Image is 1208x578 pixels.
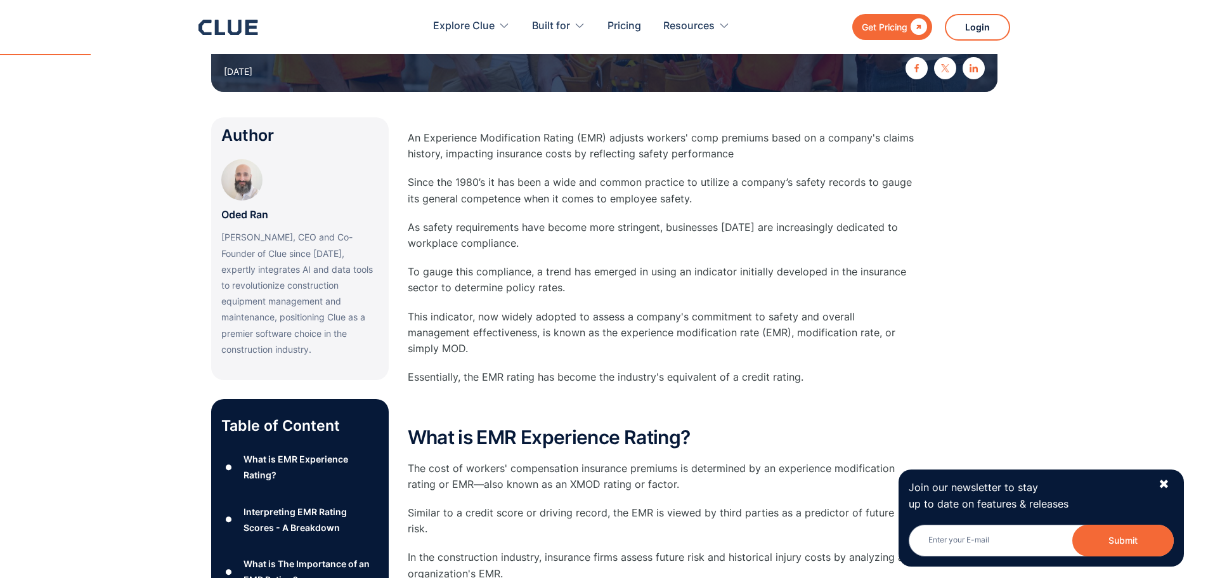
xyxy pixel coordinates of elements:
[408,505,915,537] p: Similar to a credit score or driving record, the EMR is viewed by third parties as a predictor of...
[221,128,379,143] div: Author
[221,159,263,200] img: Oded Ran
[244,504,378,535] div: Interpreting EMR Rating Scores - A Breakdown
[1072,525,1174,556] button: Submit
[433,6,495,46] div: Explore Clue
[852,14,932,40] a: Get Pricing
[408,174,915,206] p: Since the 1980’s it has been a wide and common practice to utilize a company’s safety records to ...
[909,525,1174,556] input: Enter your E-mail
[532,6,570,46] div: Built for
[224,63,252,79] div: [DATE]
[221,207,268,223] p: Oded Ran
[408,369,915,385] p: Essentially, the EMR rating has become the industry's equivalent of a credit rating.
[532,6,585,46] div: Built for
[221,229,379,357] p: [PERSON_NAME], CEO and Co-Founder of Clue since [DATE], expertly integrates AI and data tools to ...
[663,6,715,46] div: Resources
[408,264,915,296] p: To gauge this compliance, a trend has emerged in using an indicator initially developed in the in...
[221,510,237,529] div: ●
[244,451,378,483] div: What is EMR Experience Rating?
[408,461,915,492] p: The cost of workers' compensation insurance premiums is determined by an experience modification ...
[408,427,915,448] h2: What is EMR Experience Rating?
[663,6,730,46] div: Resources
[941,64,949,72] img: twitter X icon
[607,6,641,46] a: Pricing
[221,451,379,483] a: ●What is EMR Experience Rating?
[945,14,1010,41] a: Login
[433,6,510,46] div: Explore Clue
[909,480,1147,511] p: Join our newsletter to stay up to date on features & releases
[912,64,921,72] img: facebook icon
[907,19,927,35] div: 
[1159,476,1169,492] div: ✖
[221,416,379,436] p: Table of Content
[221,504,379,535] a: ●Interpreting EMR Rating Scores - A Breakdown
[408,130,915,162] p: An Experience Modification Rating (EMR) adjusts workers' comp premiums based on a company's claim...
[408,309,915,357] p: This indicator, now widely adopted to assess a company's commitment to safety and overall managem...
[970,64,978,72] img: linkedin icon
[862,19,907,35] div: Get Pricing
[221,458,237,477] div: ●
[408,220,915,251] p: As safety requirements have become more stringent, businesses [DATE] are increasingly dedicated t...
[408,398,915,414] p: ‍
